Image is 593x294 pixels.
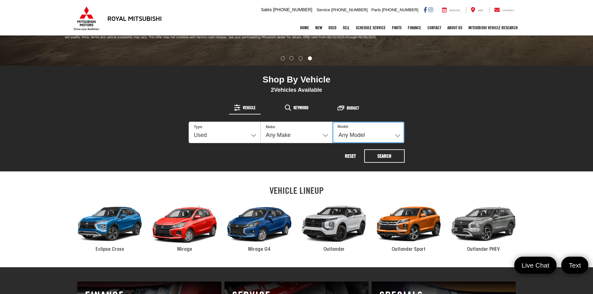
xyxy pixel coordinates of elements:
[465,20,521,35] a: Mitsubishi Vehicle Research
[73,185,521,196] h2: VEHICLE LINEUP
[294,105,308,110] span: Keyword
[337,124,348,129] label: Model
[297,199,371,249] div: 2024 Mitsubishi Outlander
[446,199,521,249] div: 2024 Mitsubishi Outlander PHEV
[73,199,147,253] a: 2024 Mitsubishi Eclipse Cross Eclipse Cross
[444,20,465,35] a: About Us
[466,7,488,13] a: Map
[107,15,162,22] h3: Royal Mitsubishi
[424,20,444,35] a: Contact
[222,199,297,253] a: 2024 Mitsubishi Mirage G4 Mirage G4
[566,261,584,269] span: Text
[489,7,519,13] a: Contact
[243,105,256,110] span: Vehicle
[189,86,405,93] div: Vehicles Available
[389,20,405,35] a: Parts: Opens in a new tab
[147,199,222,253] a: 2024 Mitsubishi Mirage Mirage
[147,199,222,249] div: 2024 Mitsubishi Mirage
[371,199,446,249] div: 2024 Mitsubishi Outlander Sport
[317,7,330,12] span: Service
[266,124,275,130] label: Make
[347,106,359,110] span: Budget
[437,7,465,13] a: Service
[364,149,405,163] button: Search
[353,20,389,35] a: Schedule Service: Opens in a new tab
[502,9,514,12] span: Contact
[371,7,381,12] span: Parts
[514,257,557,274] a: Live Chat
[519,261,553,269] span: Live Chat
[297,199,371,253] a: 2024 Mitsubishi Outlander Outlander
[467,247,500,252] span: Outlander PHEV
[405,20,424,35] a: Finance
[338,149,363,163] button: Reset
[281,56,285,60] li: Go to slide number 1.
[392,247,426,252] span: Outlander Sport
[478,9,483,12] span: Map
[222,199,297,249] div: 2024 Mitsubishi Mirage G4
[248,247,271,252] span: Mirage G4
[323,247,345,252] span: Outlander
[299,56,303,60] li: Go to slide number 3.
[446,199,521,253] a: 2024 Mitsubishi Outlander PHEV Outlander PHEV
[371,199,446,253] a: 2024 Mitsubishi Outlander Sport Outlander Sport
[271,87,274,93] span: 2
[331,7,368,12] span: [PHONE_NUMBER]
[325,20,340,35] a: Used
[290,56,294,60] li: Go to slide number 2.
[428,7,433,12] a: Instagram: Click to visit our Instagram page
[73,6,101,30] img: Mitsubishi
[308,56,312,60] li: Go to slide number 4.
[561,257,588,274] a: Text
[340,20,353,35] a: Sell
[424,7,427,12] a: Facebook: Click to visit our Facebook page
[312,20,325,35] a: New
[96,247,124,252] span: Eclipse Cross
[449,9,460,12] span: Service
[73,199,147,249] div: 2024 Mitsubishi Eclipse Cross
[177,247,192,252] span: Mirage
[261,7,272,12] span: Sales
[273,7,312,12] span: [PHONE_NUMBER]
[297,20,312,35] a: Home
[194,124,202,130] label: Type
[189,74,405,86] div: Shop By Vehicle
[382,7,418,12] span: [PHONE_NUMBER]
